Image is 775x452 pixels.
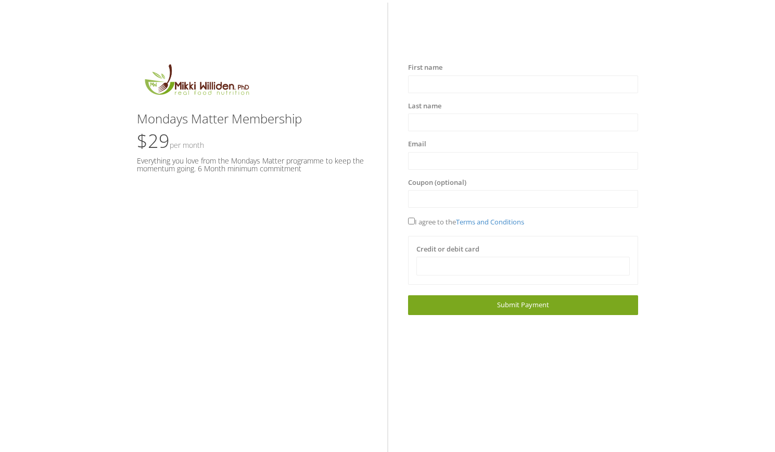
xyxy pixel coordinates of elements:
[456,217,524,227] a: Terms and Conditions
[137,157,366,173] h5: Everything you love from the Mondays Matter programme to keep the momentum going. 6 Month minimum...
[137,128,204,154] span: $29
[408,178,466,188] label: Coupon (optional)
[408,295,638,315] a: Submit Payment
[408,101,441,111] label: Last name
[408,139,426,149] label: Email
[497,300,549,309] span: Submit Payment
[416,244,479,255] label: Credit or debit card
[408,217,524,227] span: I agree to the
[170,140,204,150] small: Per Month
[408,62,442,73] label: First name
[423,261,622,270] iframe: Secure card payment input frame
[137,112,366,125] h3: Mondays Matter Membership
[137,62,256,102] img: MikkiLogoMain.png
